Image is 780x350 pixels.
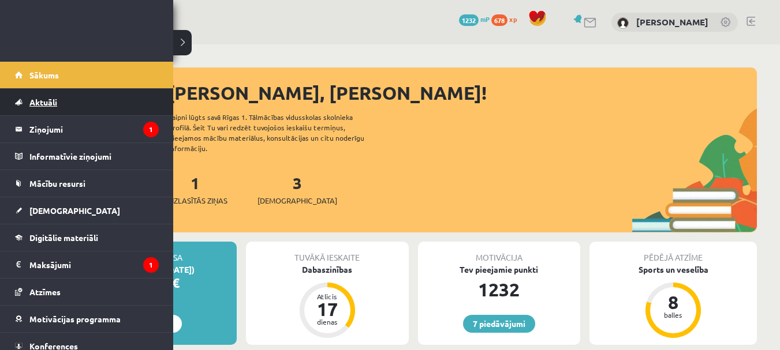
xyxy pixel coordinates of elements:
[246,264,409,276] div: Dabaszinības
[418,276,581,303] div: 1232
[143,257,159,273] i: 1
[589,242,757,264] div: Pēdējā atzīme
[15,170,159,197] a: Mācību resursi
[29,232,98,243] span: Digitālie materiāli
[29,70,59,80] span: Sākums
[15,197,159,224] a: [DEMOGRAPHIC_DATA]
[418,264,581,276] div: Tev pieejamie punkti
[29,314,121,324] span: Motivācijas programma
[15,89,159,115] a: Aktuāli
[418,242,581,264] div: Motivācija
[617,17,629,29] img: Jānis Tuls
[15,116,159,142] a: Ziņojumi1
[257,172,337,206] a: 3[DEMOGRAPHIC_DATA]
[310,318,345,325] div: dienas
[13,20,105,49] a: Rīgas 1. Tālmācības vidusskola
[459,14,479,26] span: 1232
[143,122,159,137] i: 1
[246,242,409,264] div: Tuvākā ieskaite
[15,279,159,305] a: Atzīmes
[15,251,159,278] a: Maksājumi1
[29,251,159,278] legend: Maksājumi
[656,311,691,318] div: balles
[491,14,523,24] a: 678 xp
[589,264,757,276] div: Sports un veselība
[167,79,757,107] div: [PERSON_NAME], [PERSON_NAME]!
[463,315,535,333] a: 7 piedāvājumi
[589,264,757,340] a: Sports un veselība 8 balles
[491,14,507,26] span: 678
[15,62,159,88] a: Sākums
[15,224,159,251] a: Digitālie materiāli
[480,14,490,24] span: mP
[636,16,708,28] a: [PERSON_NAME]
[509,14,517,24] span: xp
[29,116,159,142] legend: Ziņojumi
[656,293,691,311] div: 8
[310,293,345,300] div: Atlicis
[172,274,180,291] span: €
[29,178,85,189] span: Mācību resursi
[246,264,409,340] a: Dabaszinības Atlicis 17 dienas
[29,143,159,170] legend: Informatīvie ziņojumi
[163,195,227,206] span: Neizlasītās ziņas
[29,287,61,297] span: Atzīmes
[257,195,337,206] span: [DEMOGRAPHIC_DATA]
[15,306,159,332] a: Motivācijas programma
[29,205,120,216] span: [DEMOGRAPHIC_DATA]
[310,300,345,318] div: 17
[29,97,57,107] span: Aktuāli
[15,143,159,170] a: Informatīvie ziņojumi
[163,172,227,206] a: 1Neizlasītās ziņas
[459,14,490,24] a: 1232 mP
[169,112,385,153] div: Laipni lūgts savā Rīgas 1. Tālmācības vidusskolas skolnieka profilā. Šeit Tu vari redzēt tuvojošo...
